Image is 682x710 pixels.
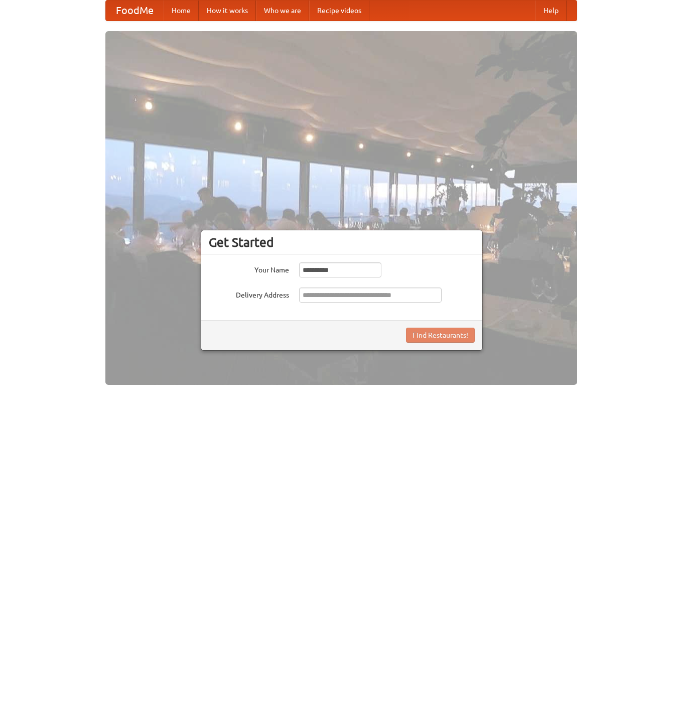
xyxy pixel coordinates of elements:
[309,1,369,21] a: Recipe videos
[209,235,475,250] h3: Get Started
[406,328,475,343] button: Find Restaurants!
[535,1,567,21] a: Help
[164,1,199,21] a: Home
[256,1,309,21] a: Who we are
[209,262,289,275] label: Your Name
[106,1,164,21] a: FoodMe
[209,288,289,300] label: Delivery Address
[199,1,256,21] a: How it works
